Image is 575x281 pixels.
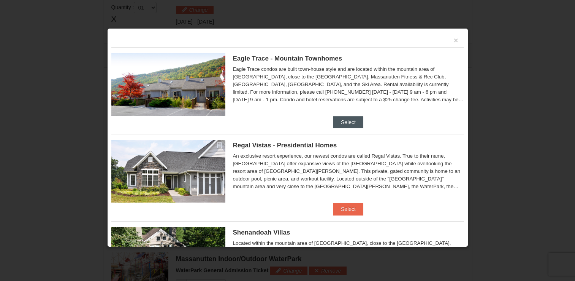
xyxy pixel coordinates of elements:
div: Eagle Trace condos are built town-house style and are located within the mountain area of [GEOGRA... [233,65,464,104]
img: 19218983-1-9b289e55.jpg [111,53,225,116]
span: Eagle Trace - Mountain Townhomes [233,55,342,62]
button: × [454,37,458,44]
span: Shenandoah Villas [233,229,290,236]
button: Select [333,116,363,128]
button: Select [333,203,363,215]
img: 19218991-1-902409a9.jpg [111,140,225,203]
span: Regal Vistas - Presidential Homes [233,142,337,149]
div: Located within the mountain area of [GEOGRAPHIC_DATA], close to the [GEOGRAPHIC_DATA], Massanutte... [233,239,464,278]
div: An exclusive resort experience, our newest condos are called Regal Vistas. True to their name, [G... [233,152,464,190]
